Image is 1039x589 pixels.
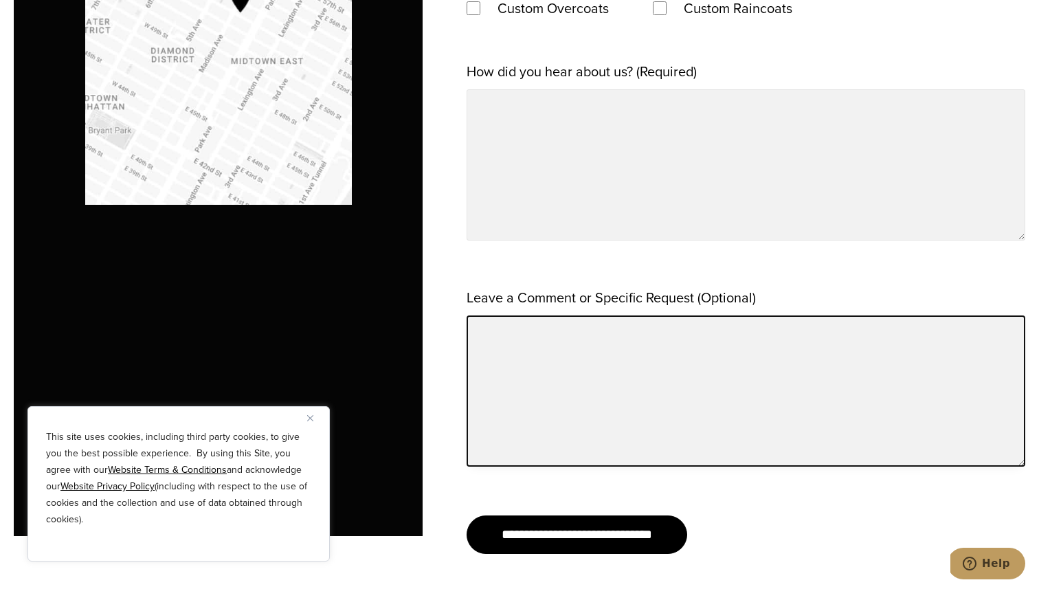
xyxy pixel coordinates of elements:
iframe: Opens a widget where you can chat to one of our agents [950,548,1025,582]
a: Website Terms & Conditions [108,463,227,477]
label: How did you hear about us? (Required) [467,59,697,84]
a: Website Privacy Policy [60,479,155,493]
label: Leave a Comment or Specific Request (Optional) [467,285,756,310]
button: Close [307,410,324,426]
img: Close [307,415,313,421]
p: This site uses cookies, including third party cookies, to give you the best possible experience. ... [46,429,311,528]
